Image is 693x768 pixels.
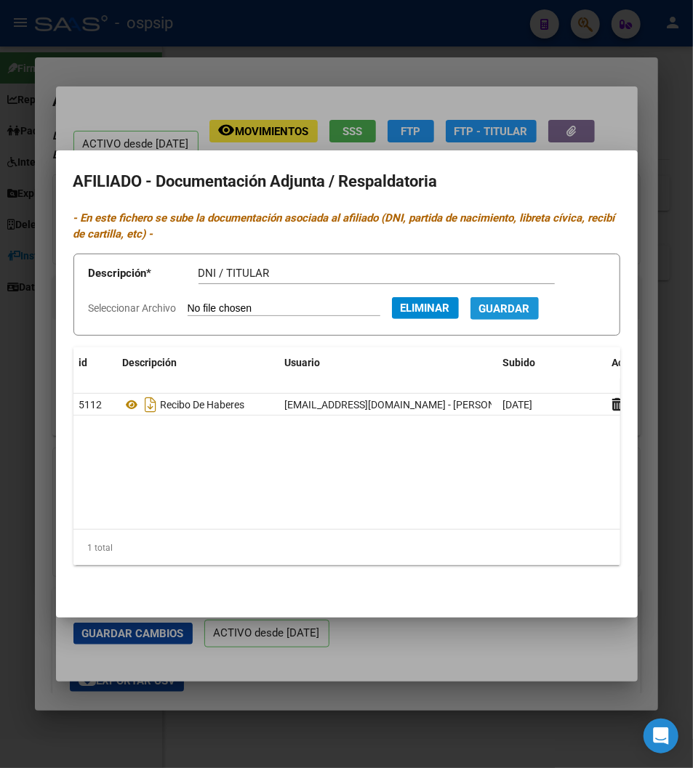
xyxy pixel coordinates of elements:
span: [EMAIL_ADDRESS][DOMAIN_NAME] - [PERSON_NAME] [285,399,532,411]
span: Descripción [123,357,177,368]
button: Eliminar [392,297,459,319]
datatable-header-cell: Subido [497,347,606,379]
i: Descargar documento [142,393,161,416]
span: 5112 [79,399,103,411]
span: id [79,357,88,368]
span: Subido [503,357,536,368]
span: Guardar [479,302,530,315]
div: Open Intercom Messenger [644,719,678,753]
datatable-header-cell: Usuario [279,347,497,379]
span: Seleccionar Archivo [89,302,177,314]
datatable-header-cell: Acción [606,347,679,379]
datatable-header-cell: id [73,347,117,379]
p: Descripción [89,265,199,282]
span: [DATE] [503,399,533,411]
span: Eliminar [401,302,450,315]
button: Guardar [470,297,539,320]
span: Recibo De Haberes [161,399,245,411]
div: 1 total [73,530,620,566]
span: Usuario [285,357,321,368]
datatable-header-cell: Descripción [117,347,279,379]
i: - En este fichero se sube la documentación asociada al afiliado (DNI, partida de nacimiento, libr... [73,211,615,241]
h2: AFILIADO - Documentación Adjunta / Respaldatoria [73,168,620,195]
span: Acción [612,357,644,368]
